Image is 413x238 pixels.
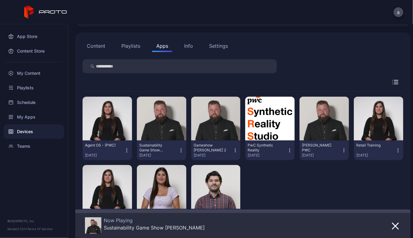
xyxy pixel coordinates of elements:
div: Sustainability Game Show Scott [104,225,205,231]
div: Sustainability Game Show Scott [139,143,173,153]
button: PwC Synthetic Reality[DATE] [248,143,292,158]
a: Devices [4,124,64,139]
button: Playlists [117,40,144,52]
a: App Store [4,29,64,44]
div: [DATE] [194,153,233,158]
div: © 2025 PROTO, Inc. [7,219,60,223]
div: Scott PWC [302,143,335,153]
div: Gameshow Scott 2 [194,143,227,153]
button: Sustainability Game Show [PERSON_NAME][DATE] [139,143,184,158]
span: Version 1.13.1 • [7,227,27,231]
a: Content Store [4,44,64,58]
a: Teams [4,139,64,153]
div: Info [184,42,193,50]
button: Info [180,40,197,52]
div: Retail Training [356,143,390,148]
a: My Content [4,66,64,81]
button: Settings [205,40,232,52]
div: [DATE] [248,153,287,158]
a: Terms Of Service [27,227,52,231]
button: a [394,7,403,17]
div: Settings [209,42,228,50]
button: Gameshow [PERSON_NAME] 2[DATE] [194,143,238,158]
div: [DATE] [85,153,124,158]
div: PwC Synthetic Reality [248,143,281,153]
a: My Apps [4,110,64,124]
div: [DATE] [302,153,341,158]
button: [PERSON_NAME] PWC[DATE] [302,143,347,158]
div: Now Playing [104,217,205,223]
div: Agent OS - (PWC) [85,143,118,148]
a: Schedule [4,95,64,110]
button: Agent OS - (PWC)[DATE] [85,143,130,158]
div: [DATE] [139,153,178,158]
div: [DATE] [356,153,395,158]
a: Playlists [4,81,64,95]
button: Retail Training[DATE] [356,143,401,158]
button: Apps [152,40,172,52]
button: Content [83,40,110,52]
